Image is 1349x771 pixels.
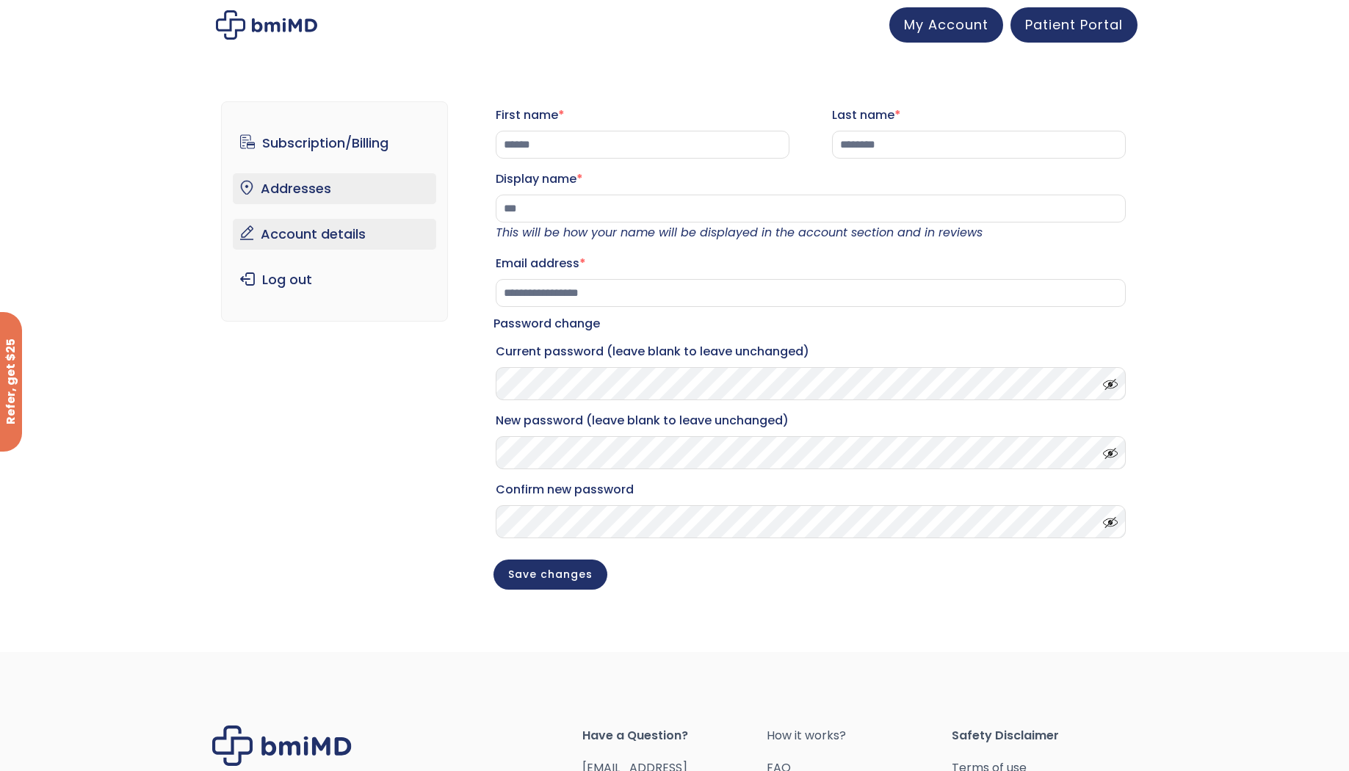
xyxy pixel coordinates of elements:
[1025,15,1123,34] span: Patient Portal
[767,725,952,746] a: How it works?
[496,224,983,241] em: This will be how your name will be displayed in the account section and in reviews
[1010,7,1138,43] a: Patient Portal
[212,725,352,766] img: Brand Logo
[496,252,1126,275] label: Email address
[582,725,767,746] span: Have a Question?
[496,167,1126,191] label: Display name
[221,101,448,322] nav: Account pages
[496,340,1126,363] label: Current password (leave blank to leave unchanged)
[496,104,789,127] label: First name
[496,478,1126,502] label: Confirm new password
[493,560,607,590] button: Save changes
[832,104,1126,127] label: Last name
[233,128,436,159] a: Subscription/Billing
[233,173,436,204] a: Addresses
[496,409,1126,432] label: New password (leave blank to leave unchanged)
[904,15,988,34] span: My Account
[233,219,436,250] a: Account details
[952,725,1137,746] span: Safety Disclaimer
[889,7,1003,43] a: My Account
[493,314,600,334] legend: Password change
[216,10,317,40] img: My account
[233,264,436,295] a: Log out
